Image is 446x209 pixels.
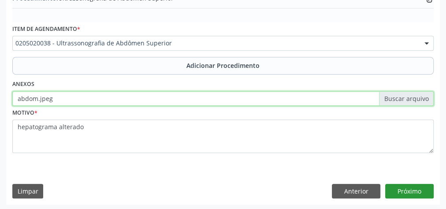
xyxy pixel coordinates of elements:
label: Motivo [12,106,37,119]
button: Adicionar Procedimento [12,57,434,75]
button: Limpar [12,184,43,199]
span: 0205020038 - Ultrassonografia de Abdômen Superior [15,39,416,48]
label: Item de agendamento [12,22,80,36]
button: Anterior [332,184,380,199]
label: Anexos [12,78,34,91]
button: Próximo [385,184,434,199]
span: Adicionar Procedimento [186,61,260,70]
